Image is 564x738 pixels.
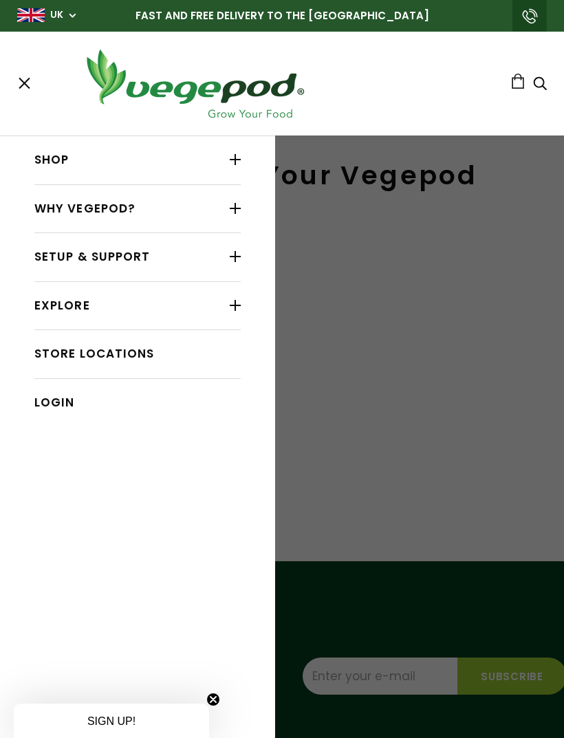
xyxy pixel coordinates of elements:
[74,45,315,122] img: Vegepod
[34,244,241,270] a: Setup & Support
[87,715,135,727] span: SIGN UP!
[34,293,241,319] a: Explore
[17,8,45,22] img: gb_large.png
[533,78,547,92] a: Search
[34,147,241,173] a: Shop
[34,196,241,222] a: Why Vegepod?
[34,390,241,416] a: Login
[206,693,220,706] button: Close teaser
[14,704,209,738] div: SIGN UP!Close teaser
[34,341,241,367] a: Store Locations
[50,8,63,22] a: UK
